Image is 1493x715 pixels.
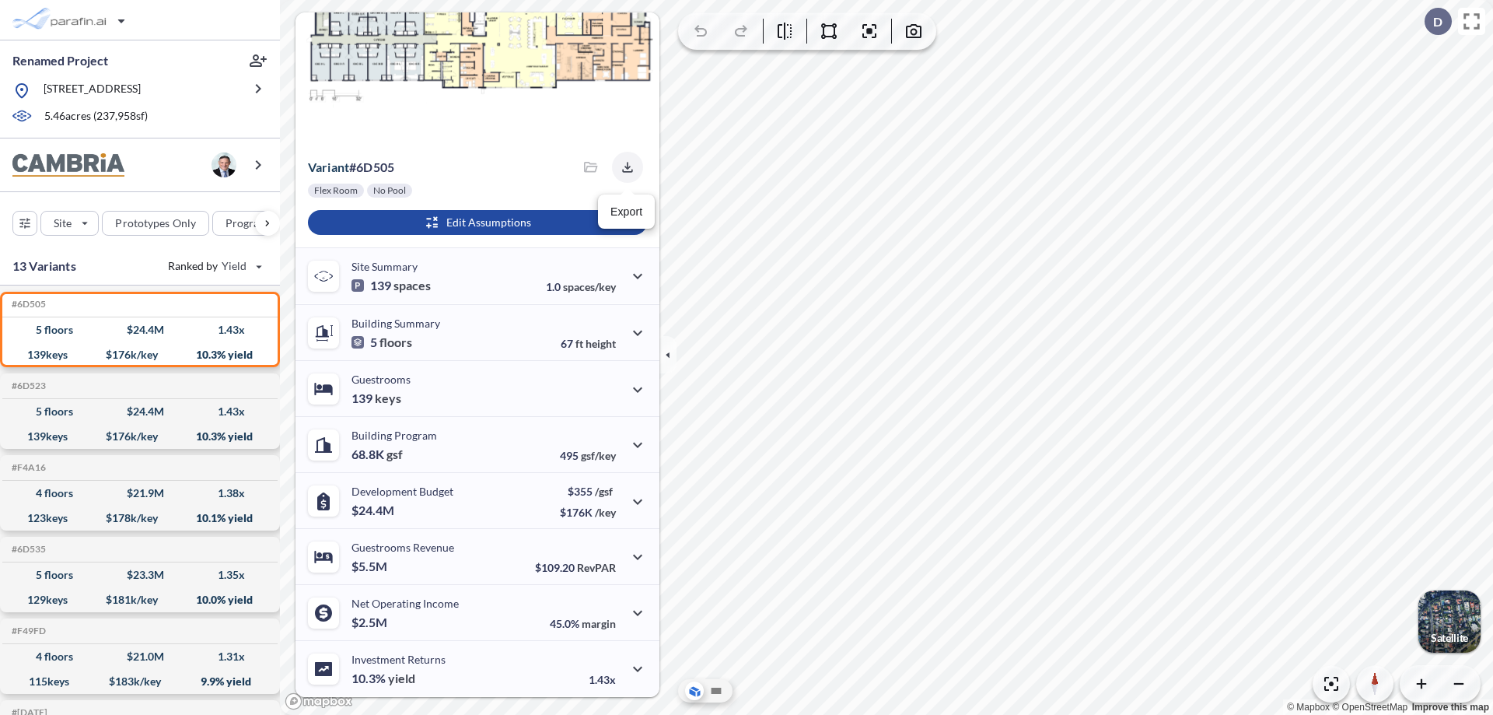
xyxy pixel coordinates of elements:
[351,391,401,406] p: 139
[54,216,72,231] p: Site
[222,258,247,274] span: Yield
[610,204,642,220] p: Export
[1431,632,1468,644] p: Satellite
[1418,591,1481,653] img: Switcher Image
[582,617,616,630] span: margin
[102,211,209,236] button: Prototypes Only
[560,506,616,519] p: $176K
[535,561,616,574] p: $109.20
[9,380,46,391] h5: Click to copy the code
[351,671,415,686] p: 10.3%
[40,211,99,236] button: Site
[212,152,236,177] img: user logo
[577,561,616,574] span: RevPAR
[393,278,431,293] span: spaces
[575,337,583,350] span: ft
[351,429,437,442] p: Building Program
[44,108,148,125] p: 5.46 acres ( 237,958 sf)
[44,81,141,100] p: [STREET_ADDRESS]
[226,216,269,231] p: Program
[386,447,403,462] span: gsf
[351,278,431,293] p: 139
[373,184,406,197] p: No Pool
[589,673,616,686] p: 1.43x
[9,462,46,473] h5: Click to copy the code
[351,485,453,498] p: Development Budget
[561,337,616,350] p: 67
[1332,702,1407,713] a: OpenStreetMap
[351,317,440,330] p: Building Summary
[351,503,397,518] p: $24.4M
[351,597,459,610] p: Net Operating Income
[351,373,411,386] p: Guestrooms
[351,653,446,666] p: Investment Returns
[115,216,196,231] p: Prototypes Only
[12,153,124,177] img: BrandImage
[1287,702,1330,713] a: Mapbox
[314,184,358,197] p: Flex Room
[1433,15,1442,29] p: D
[156,254,272,279] button: Ranked by Yield
[546,280,616,293] p: 1.0
[563,280,616,293] span: spaces/key
[560,485,616,498] p: $355
[308,159,349,174] span: Variant
[285,692,353,710] a: Mapbox homepage
[379,335,412,350] span: floors
[446,215,531,230] p: Edit Assumptions
[351,615,390,630] p: $2.5M
[351,541,454,554] p: Guestrooms Revenue
[707,682,726,700] button: Site Plan
[375,391,401,406] span: keys
[351,335,412,350] p: 5
[388,671,415,686] span: yield
[351,559,390,574] p: $5.5M
[308,210,647,235] button: Edit Assumptions
[9,626,46,636] h5: Click to copy the code
[560,449,616,462] p: 495
[351,447,403,462] p: 68.8K
[12,257,76,275] p: 13 Variants
[581,449,616,462] span: gsf/key
[9,299,46,310] h5: Click to copy the code
[351,260,418,273] p: Site Summary
[595,506,616,519] span: /key
[1412,702,1489,713] a: Improve this map
[9,544,46,555] h5: Click to copy the code
[550,617,616,630] p: 45.0%
[586,337,616,350] span: height
[1418,591,1481,653] button: Switcher ImageSatellite
[308,159,394,175] p: # 6d505
[12,52,108,69] p: Renamed Project
[212,211,296,236] button: Program
[685,682,704,700] button: Aerial View
[595,485,613,498] span: /gsf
